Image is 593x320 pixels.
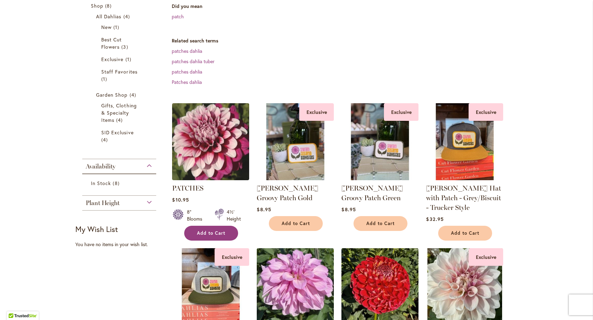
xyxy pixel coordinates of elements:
a: SID Grafletics Groovy Patch Gold Exclusive [257,175,334,182]
a: Patches [172,175,249,182]
a: Best Cut Flowers [101,36,139,50]
span: 4 [116,116,124,124]
a: patch [172,13,184,20]
span: 1 [113,23,121,31]
a: Gifts, Clothing &amp; Specialty Items [101,102,139,124]
a: [PERSON_NAME] Groovy Patch Gold [257,184,318,202]
span: 8 [113,180,121,187]
button: Add to Cart [438,226,492,241]
span: Add to Cart [366,221,395,226]
button: Add to Cart [184,226,238,241]
div: Exclusive [469,248,503,266]
span: $32.95 [426,216,443,222]
span: 4 [130,91,138,98]
div: Exclusive [215,248,249,266]
div: 8" Blooms [187,209,206,222]
iframe: Launch Accessibility Center [5,295,25,315]
span: Gifts, Clothing & Specialty Items [101,102,137,123]
a: Exclusive [101,56,139,63]
a: [PERSON_NAME] Groovy Patch Green [341,184,403,202]
div: Exclusive [469,103,503,121]
span: All Dahlias [96,13,122,20]
span: 8 [105,2,113,9]
span: Staff Favorites [101,68,138,75]
a: Patches dahlia [172,79,202,85]
span: 1 [125,56,133,63]
span: $8.95 [257,206,271,213]
span: Shop [91,2,103,9]
span: Add to Cart [282,221,310,226]
span: $8.95 [341,206,356,213]
a: PATCHES [172,184,204,192]
img: Patches [172,103,249,180]
span: $10.95 [172,196,189,203]
a: SID Exclusive [101,129,139,143]
img: SID Patch Trucker Hat [426,103,503,180]
span: New [101,24,112,30]
span: 3 [121,43,130,50]
dt: Did you mean [172,3,518,10]
div: Exclusive [299,103,334,121]
a: SID Patch Trucker Hat Exclusive [426,175,503,182]
span: Plant Height [86,199,120,207]
a: patches dahlia tuber [172,58,215,65]
div: Exclusive [384,103,418,121]
img: SID Grafletics Groovy Patch Gold [257,103,334,180]
a: All Dahlias [96,13,144,20]
a: patches dahlia [172,48,202,54]
a: Garden Shop [96,91,144,98]
button: Add to Cart [269,216,323,231]
button: Add to Cart [354,216,407,231]
span: 4 [101,136,110,143]
span: 4 [123,13,132,20]
div: 4½' Height [227,209,241,222]
span: In Stock [91,180,111,186]
a: SID Grafletics Groovy Patch Green Exclusive [341,175,418,182]
span: Best Cut Flowers [101,36,122,50]
img: SID Grafletics Groovy Patch Green [341,103,418,180]
a: Shop [91,2,149,9]
a: New [101,23,139,31]
a: In Stock 8 [91,180,149,187]
span: Garden Shop [96,91,128,98]
span: Exclusive [101,56,123,62]
div: You have no items in your wish list. [75,241,168,248]
strong: My Wish List [75,224,118,234]
span: Add to Cart [197,230,225,236]
span: Add to Cart [451,230,479,236]
a: Staff Favorites [101,68,139,83]
dt: Related search terms [172,37,518,44]
span: Availability [86,163,115,170]
a: [PERSON_NAME] Hat with Patch - Grey/Biscuit - Trucker Style [426,184,501,212]
span: SID Exclusive [101,129,134,136]
a: patches dahlia [172,68,202,75]
span: 1 [101,75,109,83]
